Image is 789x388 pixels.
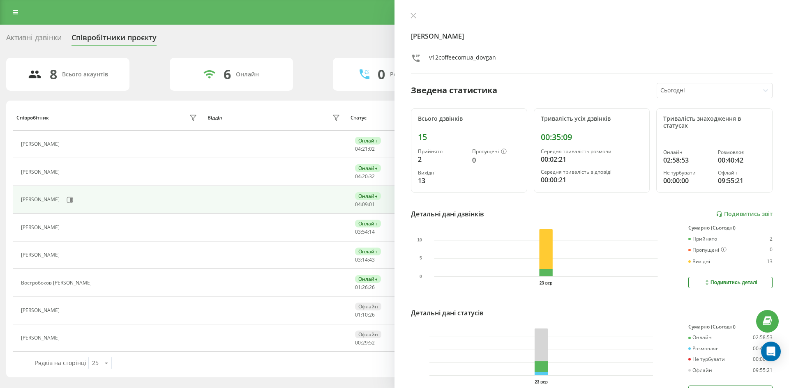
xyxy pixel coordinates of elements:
[21,335,62,341] div: [PERSON_NAME]
[688,236,717,242] div: Прийнято
[62,71,108,78] div: Всього акаунтів
[362,311,368,318] span: 10
[355,331,381,338] div: Офлайн
[663,149,711,155] div: Онлайн
[362,201,368,208] span: 09
[663,115,766,129] div: Тривалість знаходження в статусах
[770,236,773,242] div: 2
[663,170,711,176] div: Не турбувати
[355,312,375,318] div: : :
[355,311,361,318] span: 01
[767,259,773,264] div: 13
[541,169,643,175] div: Середня тривалість відповіді
[355,340,375,346] div: : :
[208,115,222,121] div: Відділ
[355,202,375,207] div: : :
[369,145,375,152] span: 02
[21,197,62,202] div: [PERSON_NAME]
[92,359,99,367] div: 25
[704,279,757,286] div: Подивитись деталі
[541,154,643,164] div: 00:02:21
[429,53,496,65] div: v12coffeecomua_dovgan
[355,228,361,235] span: 03
[541,175,643,185] div: 00:00:21
[420,256,422,261] text: 5
[761,342,781,361] div: Open Intercom Messenger
[770,247,773,253] div: 0
[355,146,375,152] div: : :
[411,31,773,41] h4: [PERSON_NAME]
[688,324,773,330] div: Сумарно (Сьогодні)
[418,176,466,186] div: 13
[411,308,484,318] div: Детальні дані статусів
[369,339,375,346] span: 52
[355,257,375,263] div: : :
[355,303,381,310] div: Офлайн
[50,67,57,82] div: 8
[355,174,375,179] div: : :
[663,176,711,186] div: 00:00:00
[411,209,484,219] div: Детальні дані дзвінків
[369,201,375,208] span: 01
[718,176,766,186] div: 09:55:21
[390,71,430,78] div: Розмовляють
[355,275,381,283] div: Онлайн
[472,155,520,165] div: 0
[540,281,553,285] text: 23 вер
[369,284,375,291] span: 26
[411,84,497,96] div: Зведена статистика
[72,33,157,46] div: Співробітники проєкту
[472,149,520,155] div: Пропущені
[355,256,361,263] span: 03
[355,173,361,180] span: 04
[355,248,381,255] div: Онлайн
[420,274,422,279] text: 0
[418,170,466,176] div: Вихідні
[35,359,86,367] span: Рядків на сторінці
[355,137,381,145] div: Онлайн
[236,71,259,78] div: Онлайн
[16,115,49,121] div: Співробітник
[362,284,368,291] span: 26
[369,256,375,263] span: 43
[418,115,520,122] div: Всього дзвінків
[224,67,231,82] div: 6
[21,225,62,230] div: [PERSON_NAME]
[688,225,773,231] div: Сумарно (Сьогодні)
[355,284,361,291] span: 01
[355,164,381,172] div: Онлайн
[355,229,375,235] div: : :
[753,367,773,373] div: 09:55:21
[21,141,62,147] div: [PERSON_NAME]
[21,169,62,175] div: [PERSON_NAME]
[663,155,711,165] div: 02:58:53
[21,280,94,286] div: Востробоков [PERSON_NAME]
[688,259,710,264] div: Вихідні
[369,311,375,318] span: 26
[541,132,643,142] div: 00:35:09
[21,308,62,313] div: [PERSON_NAME]
[418,132,520,142] div: 15
[688,346,718,351] div: Розмовляє
[6,33,62,46] div: Активні дзвінки
[355,192,381,200] div: Онлайн
[753,346,773,351] div: 00:40:42
[688,356,725,362] div: Не турбувати
[351,115,367,121] div: Статус
[378,67,385,82] div: 0
[362,173,368,180] span: 20
[753,335,773,340] div: 02:58:53
[418,154,466,164] div: 2
[688,247,727,253] div: Пропущені
[541,149,643,154] div: Середня тривалість розмови
[688,335,712,340] div: Онлайн
[355,220,381,227] div: Онлайн
[541,115,643,122] div: Тривалість усіх дзвінків
[21,252,62,258] div: [PERSON_NAME]
[362,228,368,235] span: 54
[417,238,422,243] text: 10
[688,367,712,373] div: Офлайн
[369,228,375,235] span: 14
[355,145,361,152] span: 04
[355,339,361,346] span: 00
